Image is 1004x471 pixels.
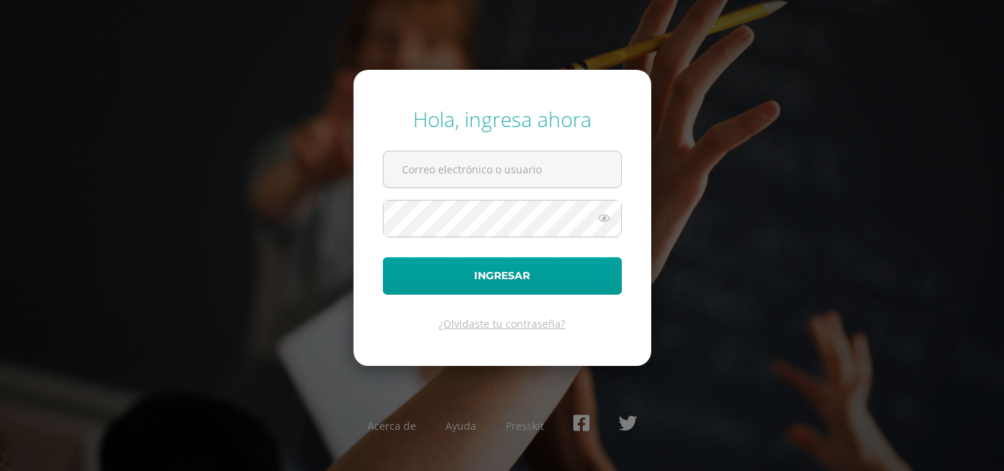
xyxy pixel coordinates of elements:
[367,419,416,433] a: Acerca de
[383,105,622,133] div: Hola, ingresa ahora
[384,151,621,187] input: Correo electrónico o usuario
[439,317,565,331] a: ¿Olvidaste tu contraseña?
[445,419,476,433] a: Ayuda
[506,419,544,433] a: Presskit
[383,257,622,295] button: Ingresar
